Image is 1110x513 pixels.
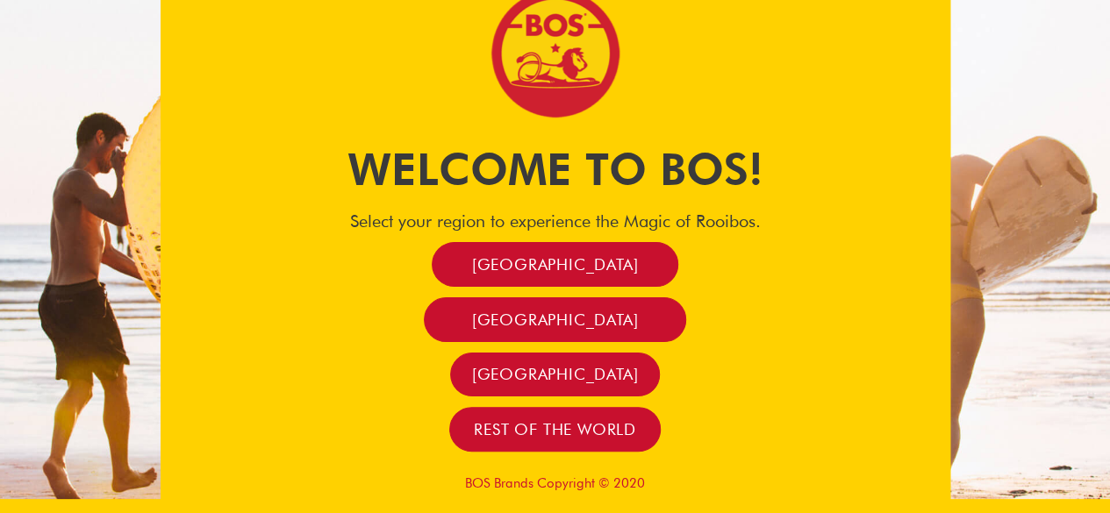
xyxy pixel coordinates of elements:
p: BOS Brands Copyright © 2020 [161,475,950,491]
span: [GEOGRAPHIC_DATA] [472,310,639,330]
span: [GEOGRAPHIC_DATA] [472,254,639,274]
span: [GEOGRAPHIC_DATA] [472,364,639,384]
span: Rest of the world [474,419,636,439]
h4: Select your region to experience the Magic of Rooibos. [161,210,950,232]
h1: Welcome to BOS! [161,139,950,200]
a: [GEOGRAPHIC_DATA] [424,297,687,342]
a: Rest of the world [449,407,661,452]
a: [GEOGRAPHIC_DATA] [450,353,659,397]
a: [GEOGRAPHIC_DATA] [432,242,679,287]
